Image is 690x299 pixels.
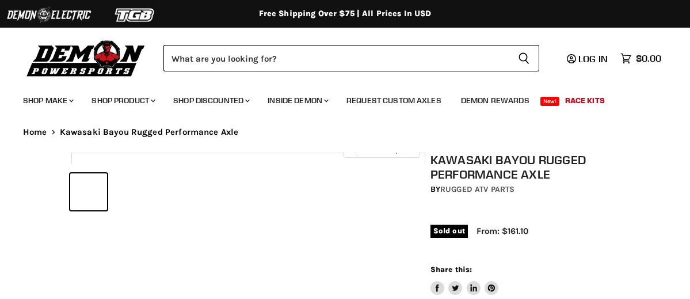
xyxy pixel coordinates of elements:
[70,173,107,210] button: Kawasaki Bayou Rugged Performance Axle thumbnail
[6,4,92,26] img: Demon Electric Logo 2
[430,265,472,274] span: Share this:
[14,89,81,112] a: Shop Make
[165,89,257,112] a: Shop Discounted
[440,184,514,194] a: Rugged ATV Parts
[83,89,162,112] a: Shop Product
[60,127,239,137] span: Kawasaki Bayou Rugged Performance Axle
[430,183,624,196] div: by
[259,89,336,112] a: Inside Demon
[476,226,528,236] span: From: $161.10
[452,89,538,112] a: Demon Rewards
[578,53,608,65] span: Log in
[349,145,413,154] span: Click to expand
[163,45,509,71] input: Search
[636,53,661,64] span: $0.00
[23,37,149,78] img: Demon Powersports
[14,84,658,112] ul: Main menu
[556,89,613,112] a: Race Kits
[509,45,539,71] button: Search
[23,127,47,137] a: Home
[540,97,560,106] span: New!
[562,54,615,64] a: Log in
[92,4,178,26] img: TGB Logo 2
[163,45,539,71] form: Product
[430,264,499,295] aside: Share this:
[430,153,624,181] h1: Kawasaki Bayou Rugged Performance Axle
[430,225,468,237] span: Sold out
[615,50,667,67] a: $0.00
[338,89,450,112] a: Request Custom Axles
